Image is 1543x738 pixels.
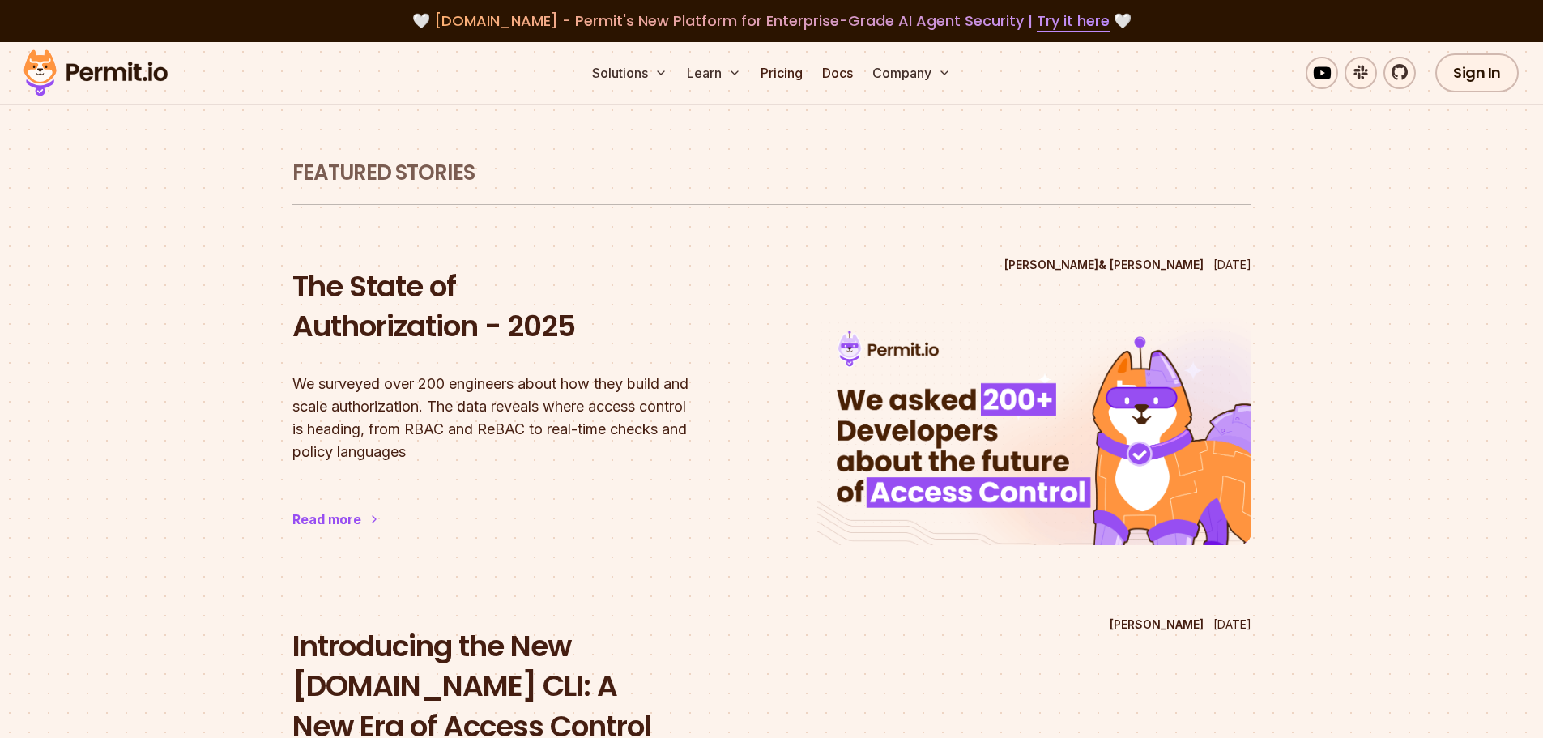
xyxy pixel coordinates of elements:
[680,57,748,89] button: Learn
[586,57,674,89] button: Solutions
[817,318,1251,545] img: The State of Authorization - 2025
[292,159,1251,188] h1: Featured Stories
[434,11,1110,31] span: [DOMAIN_NAME] - Permit's New Platform for Enterprise-Grade AI Agent Security |
[1004,257,1204,273] p: [PERSON_NAME] & [PERSON_NAME]
[866,57,957,89] button: Company
[1213,617,1251,631] time: [DATE]
[16,45,175,100] img: Permit logo
[292,373,727,463] p: We surveyed over 200 engineers about how they build and scale authorization. The data reveals whe...
[1435,53,1519,92] a: Sign In
[39,10,1504,32] div: 🤍 🤍
[1110,616,1204,633] p: [PERSON_NAME]
[1037,11,1110,32] a: Try it here
[292,250,1251,578] a: The State of Authorization - 2025[PERSON_NAME]& [PERSON_NAME][DATE]The State of Authorization - 2...
[292,510,361,529] div: Read more
[1213,258,1251,271] time: [DATE]
[754,57,809,89] a: Pricing
[816,57,859,89] a: Docs
[292,267,727,347] h2: The State of Authorization - 2025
